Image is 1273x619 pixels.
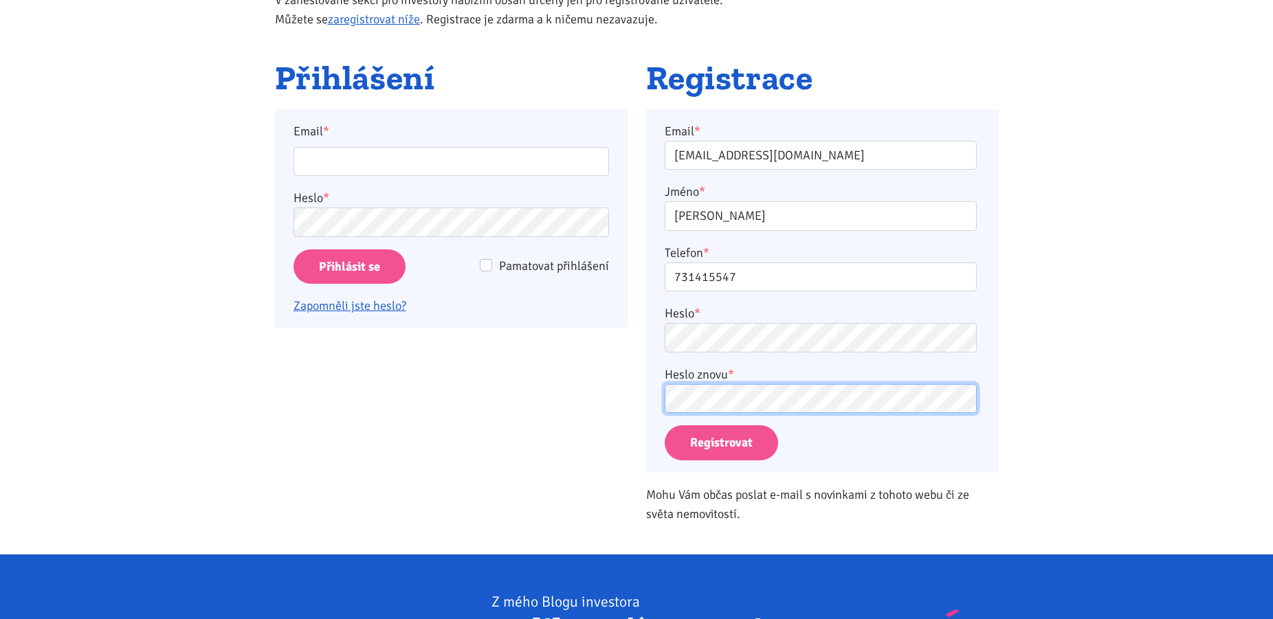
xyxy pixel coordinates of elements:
label: Heslo [294,188,329,207]
input: Přihlásit se [294,249,406,284]
a: Zapomněli jste heslo? [294,298,406,313]
label: Heslo znovu [665,365,734,384]
label: Email [284,122,618,141]
a: zaregistrovat níže [328,12,420,27]
abbr: required [694,124,700,139]
abbr: required [728,367,734,382]
div: Z mého Blogu investora [491,592,906,611]
p: Mohu Vám občas poslat e-mail s novinkami z tohoto webu či ze světa nemovitostí. [646,485,999,524]
abbr: required [703,245,709,260]
label: Email [665,122,700,141]
abbr: required [699,184,705,199]
span: Pamatovat přihlášení [499,258,609,273]
label: Jméno [665,182,705,201]
label: Heslo [665,304,700,323]
button: Registrovat [665,425,778,460]
h2: Registrace [646,60,999,97]
abbr: required [694,306,700,321]
h2: Přihlášení [275,60,628,97]
label: Telefon [665,243,709,262]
